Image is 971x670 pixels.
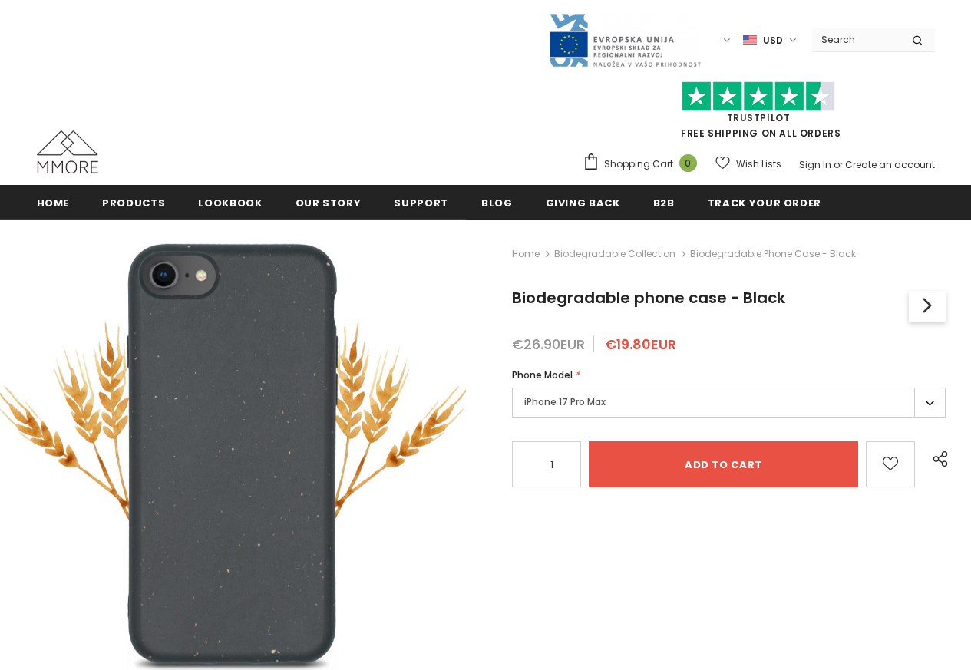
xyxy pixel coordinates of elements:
a: Home [37,185,70,219]
a: Trustpilot [727,111,791,124]
span: 0 [679,154,697,172]
span: Giving back [546,196,620,210]
a: Javni Razpis [548,33,702,46]
span: Shopping Cart [604,157,673,172]
span: Home [37,196,70,210]
a: B2B [653,185,675,219]
span: €19.80EUR [605,335,676,354]
img: Javni Razpis [548,12,702,68]
span: USD [763,33,783,48]
input: Add to cart [589,441,858,487]
span: B2B [653,196,675,210]
span: Wish Lists [736,157,781,172]
img: MMORE Cases [37,130,98,173]
span: or [834,158,843,171]
span: Biodegradable phone case - Black [512,287,785,309]
a: Track your order [708,185,821,219]
input: Search Site [812,28,900,51]
span: Track your order [708,196,821,210]
span: Phone Model [512,368,573,381]
label: iPhone 17 Pro Max [512,388,946,418]
span: support [394,196,448,210]
a: Lookbook [198,185,262,219]
span: Products [102,196,165,210]
span: Blog [481,196,513,210]
a: Wish Lists [715,150,781,177]
a: Create an account [845,158,935,171]
span: Lookbook [198,196,262,210]
a: Biodegradable Collection [554,247,675,260]
span: Biodegradable phone case - Black [690,245,856,263]
span: €26.90EUR [512,335,585,354]
img: USD [743,34,757,47]
a: Our Story [296,185,362,219]
a: Home [512,245,540,263]
span: FREE SHIPPING ON ALL ORDERS [583,88,935,140]
a: Blog [481,185,513,219]
a: Sign In [799,158,831,171]
span: Our Story [296,196,362,210]
a: Shopping Cart 0 [583,153,705,176]
a: Giving back [546,185,620,219]
img: Trust Pilot Stars [682,81,835,111]
a: support [394,185,448,219]
a: Products [102,185,165,219]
